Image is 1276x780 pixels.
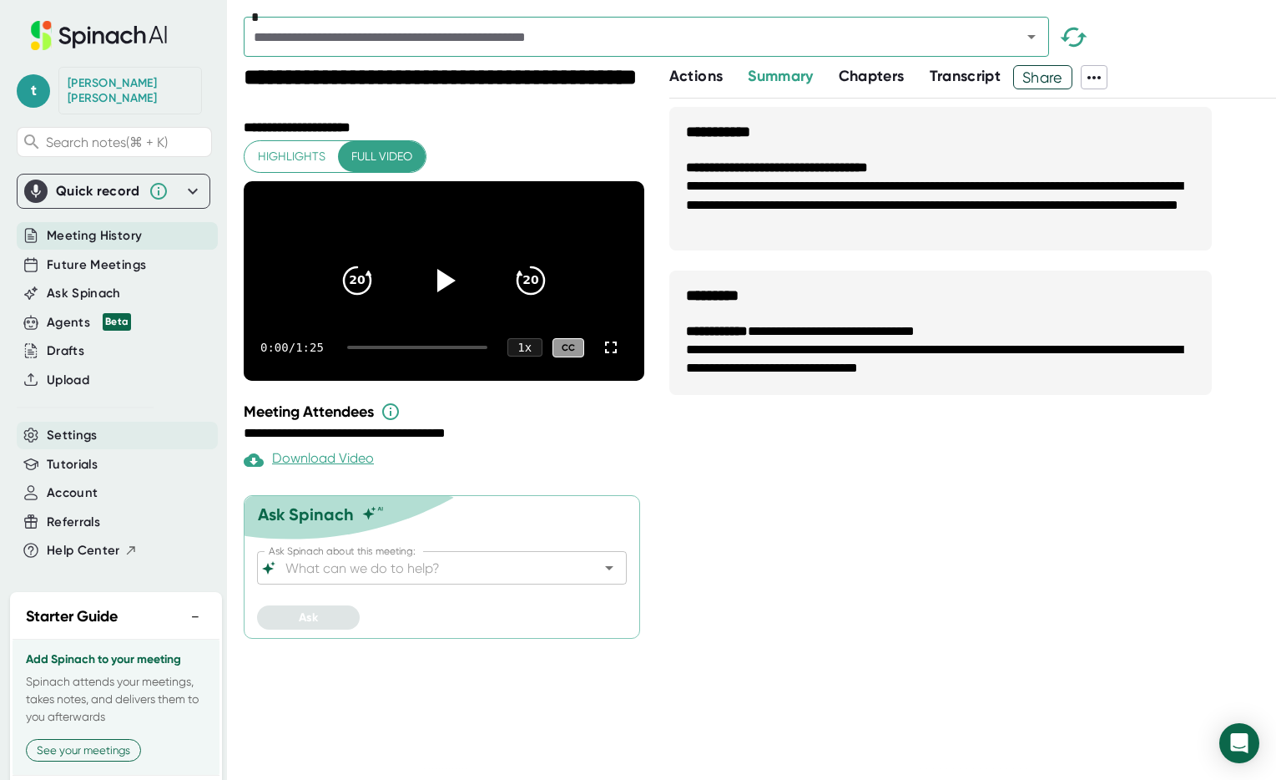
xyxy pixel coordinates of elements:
button: Share [1013,65,1072,89]
p: Spinach attends your meetings, takes notes, and delivers them to you afterwards [26,673,206,726]
button: Meeting History [47,226,142,246]
button: Open [598,556,621,580]
button: Ask [257,605,360,630]
span: Share [1014,63,1072,92]
div: Tyler Lauck [68,76,193,105]
span: Summary [748,67,813,85]
input: What can we do to help? [282,556,572,580]
span: Chapters [839,67,905,85]
div: Open Intercom Messenger [1219,723,1259,763]
div: Ask Spinach [258,504,354,524]
button: Upload [47,371,89,390]
span: Ask [299,610,318,625]
button: Full video [338,141,426,172]
div: CC [552,338,584,357]
div: Quick record [24,175,203,208]
button: Chapters [839,65,905,88]
span: Actions [669,67,723,85]
span: t [17,74,50,108]
span: Highlights [258,146,325,167]
button: Future Meetings [47,256,146,275]
button: Open [1020,25,1043,48]
button: − [184,605,206,629]
div: Agents [47,313,131,332]
span: Help Center [47,541,120,560]
h2: Starter Guide [26,605,118,628]
button: Referrals [47,513,100,532]
button: Account [47,484,98,503]
button: Transcript [930,65,1001,88]
button: Highlights [245,141,339,172]
h3: Add Spinach to your meeting [26,653,206,666]
span: Transcript [930,67,1001,85]
div: 1 x [507,338,542,357]
span: Full video [351,146,412,167]
button: See your meetings [26,739,141,762]
div: Meeting Attendees [244,402,648,422]
div: Download Video [244,450,374,470]
button: Tutorials [47,455,98,474]
div: Beta [103,313,131,331]
span: Search notes (⌘ + K) [46,134,168,150]
div: Quick record [56,183,140,200]
button: Help Center [47,541,138,560]
button: Settings [47,426,98,445]
div: 0:00 / 1:25 [260,341,327,354]
button: Drafts [47,342,84,361]
button: Actions [669,65,723,88]
button: Ask Spinach [47,284,121,303]
button: Agents Beta [47,313,131,332]
button: Summary [748,65,813,88]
